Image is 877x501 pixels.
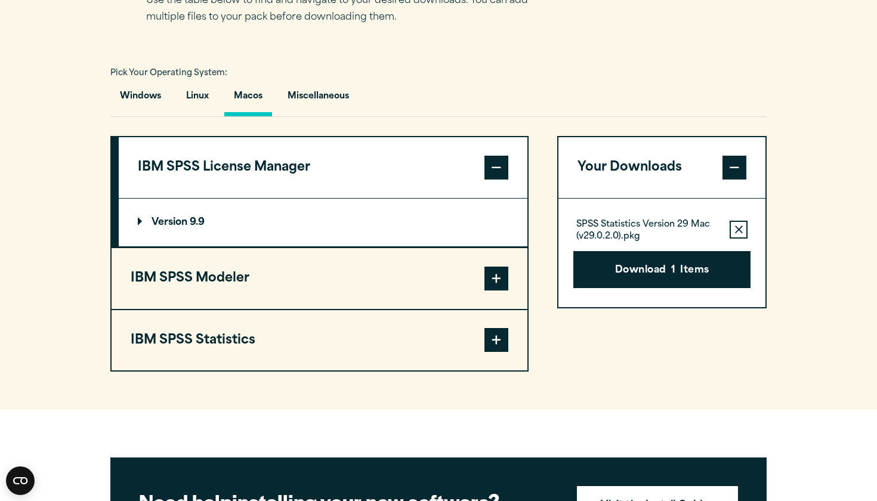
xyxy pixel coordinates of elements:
[112,248,527,309] button: IBM SPSS Modeler
[573,251,751,288] button: Download1Items
[110,82,171,116] button: Windows
[119,137,527,198] button: IBM SPSS License Manager
[671,263,675,279] span: 1
[6,466,35,495] button: Open CMP widget
[224,82,272,116] button: Macos
[119,198,527,247] div: IBM SPSS License Manager
[138,218,205,227] p: Version 9.9
[177,82,218,116] button: Linux
[119,199,527,246] summary: Version 9.9
[576,219,720,243] p: SPSS Statistics Version 29 Mac (v29.0.2.0).pkg
[110,69,227,77] span: Pick Your Operating System:
[278,82,359,116] button: Miscellaneous
[112,310,527,371] button: IBM SPSS Statistics
[558,198,765,307] div: Your Downloads
[558,137,765,198] button: Your Downloads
